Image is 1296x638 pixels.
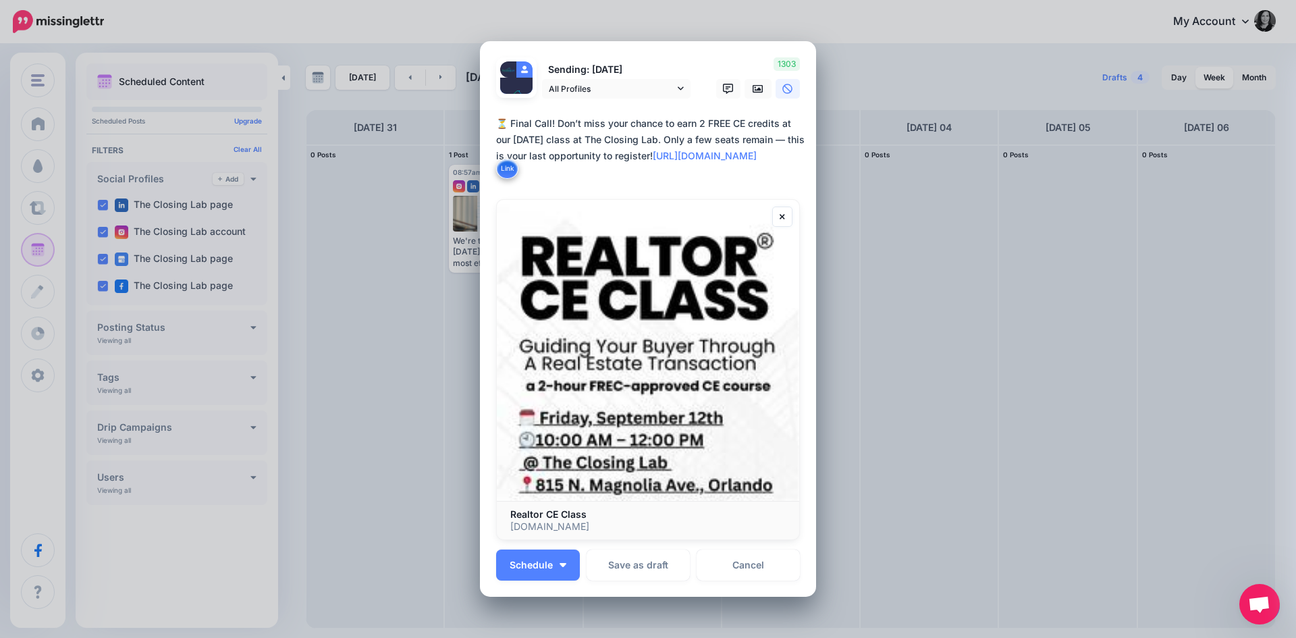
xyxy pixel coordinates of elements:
img: 378032925_121266444406467_149743524542546012_n-bsa142180.jpg [500,61,516,78]
a: Cancel [697,550,800,581]
button: Link [496,159,518,179]
img: 471373478_2314213725622094_743768045002070133_n-bsa152456.jpg [500,78,533,110]
button: Save as draft [587,550,690,581]
img: Realtor CE Class [497,200,799,501]
button: Schedule [496,550,580,581]
img: arrow-down-white.png [560,563,566,567]
a: All Profiles [542,79,691,99]
b: Realtor CE Class [510,508,587,520]
div: ⏳ Final Call! Don’t miss your chance to earn 2 FREE CE credits at our [DATE] class at The Closing... [496,115,807,164]
span: All Profiles [549,82,674,96]
p: Sending: [DATE] [542,62,691,78]
img: user_default_image.png [516,61,533,78]
span: 1303 [774,57,800,71]
p: [DOMAIN_NAME] [510,521,786,533]
span: Schedule [510,560,553,570]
